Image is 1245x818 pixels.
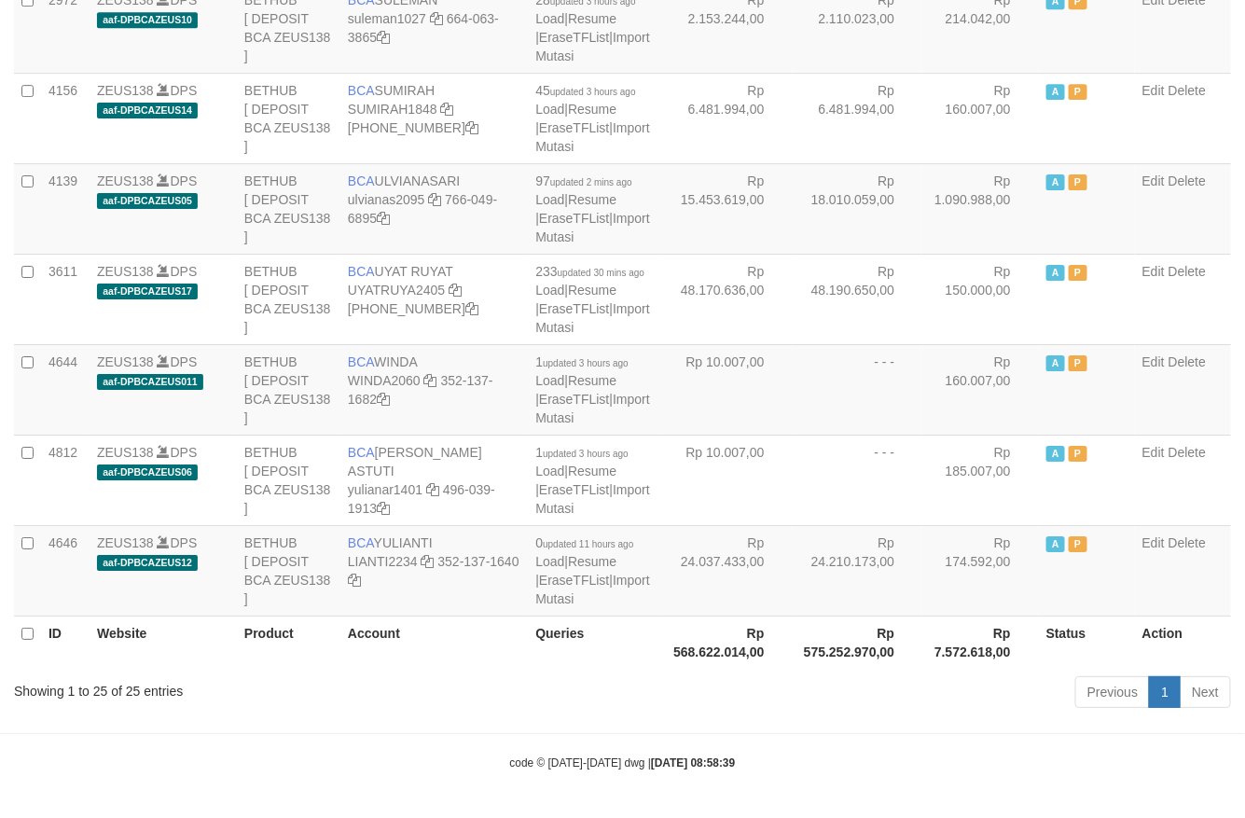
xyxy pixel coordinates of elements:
[348,354,374,369] span: BCA
[922,616,1039,669] th: Rp 7.572.618,00
[535,354,649,425] span: | | |
[348,11,426,26] a: suleman1027
[1069,355,1087,371] span: Paused
[377,30,390,45] a: Copy 6640633865 to clipboard
[662,616,793,669] th: Rp 568.622.014,00
[424,373,437,388] a: Copy WINDA2060 to clipboard
[543,539,633,549] span: updated 11 hours ago
[535,301,649,335] a: Import Mutasi
[340,254,528,344] td: UYAT RUYAT [PHONE_NUMBER]
[1142,354,1165,369] a: Edit
[535,445,629,460] span: 1
[1069,84,1087,100] span: Paused
[1169,173,1206,188] a: Delete
[1046,355,1065,371] span: Active
[535,373,564,388] a: Load
[922,254,1039,344] td: Rp 150.000,00
[97,193,198,209] span: aaf-DPBCAZEUS05
[97,445,154,460] a: ZEUS138
[535,535,633,550] span: 0
[465,120,478,135] a: Copy 8692458906 to clipboard
[237,525,340,616] td: BETHUB [ DEPOSIT BCA ZEUS138 ]
[550,87,636,97] span: updated 3 hours ago
[41,435,90,525] td: 4812
[793,344,923,435] td: - - -
[237,254,340,344] td: BETHUB [ DEPOSIT BCA ZEUS138 ]
[662,254,793,344] td: Rp 48.170.636,00
[377,501,390,516] a: Copy 4960391913 to clipboard
[348,445,375,460] span: BCA
[1142,83,1165,98] a: Edit
[348,482,422,497] a: yulianar1401
[535,464,564,478] a: Load
[535,83,635,98] span: 45
[237,435,340,525] td: BETHUB [ DEPOSIT BCA ZEUS138 ]
[922,344,1039,435] td: Rp 160.007,00
[568,11,616,26] a: Resume
[14,674,505,700] div: Showing 1 to 25 of 25 entries
[1169,264,1206,279] a: Delete
[340,616,528,669] th: Account
[535,211,649,244] a: Import Mutasi
[568,283,616,298] a: Resume
[568,373,616,388] a: Resume
[1069,265,1087,281] span: Paused
[1135,616,1231,669] th: Action
[535,445,649,516] span: | | |
[97,354,154,369] a: ZEUS138
[1069,174,1087,190] span: Paused
[535,102,564,117] a: Load
[430,11,443,26] a: Copy suleman1027 to clipboard
[535,264,644,279] span: 233
[90,435,237,525] td: DPS
[1169,354,1206,369] a: Delete
[348,373,421,388] a: WINDA2060
[528,616,662,669] th: Queries
[535,264,649,335] span: | | |
[922,73,1039,163] td: Rp 160.007,00
[539,573,609,588] a: EraseTFList
[90,73,237,163] td: DPS
[449,283,462,298] a: Copy UYATRUYA2405 to clipboard
[793,616,923,669] th: Rp 575.252.970,00
[1075,676,1150,708] a: Previous
[41,344,90,435] td: 4644
[793,163,923,254] td: Rp 18.010.059,00
[348,192,425,207] a: ulvianas2095
[348,283,445,298] a: UYATRUYA2405
[550,177,632,187] span: updated 2 mins ago
[535,392,649,425] a: Import Mutasi
[340,435,528,525] td: [PERSON_NAME] ASTUTI 496-039-1913
[662,163,793,254] td: Rp 15.453.619,00
[90,344,237,435] td: DPS
[793,525,923,616] td: Rp 24.210.173,00
[97,83,154,98] a: ZEUS138
[97,555,198,571] span: aaf-DPBCAZEUS12
[558,268,644,278] span: updated 30 mins ago
[1142,264,1165,279] a: Edit
[539,30,609,45] a: EraseTFList
[237,163,340,254] td: BETHUB [ DEPOSIT BCA ZEUS138 ]
[535,192,564,207] a: Load
[1149,676,1181,708] a: 1
[535,30,649,63] a: Import Mutasi
[348,554,418,569] a: LIANTI2234
[662,344,793,435] td: Rp 10.007,00
[539,392,609,407] a: EraseTFList
[1039,616,1135,669] th: Status
[41,73,90,163] td: 4156
[1180,676,1231,708] a: Next
[1046,265,1065,281] span: Active
[535,573,649,606] a: Import Mutasi
[90,254,237,344] td: DPS
[90,616,237,669] th: Website
[535,283,564,298] a: Load
[568,102,616,117] a: Resume
[97,173,154,188] a: ZEUS138
[97,464,198,480] span: aaf-DPBCAZEUS06
[1142,445,1165,460] a: Edit
[543,449,629,459] span: updated 3 hours ago
[41,163,90,254] td: 4139
[1046,446,1065,462] span: Active
[428,192,441,207] a: Copy ulvianas2095 to clipboard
